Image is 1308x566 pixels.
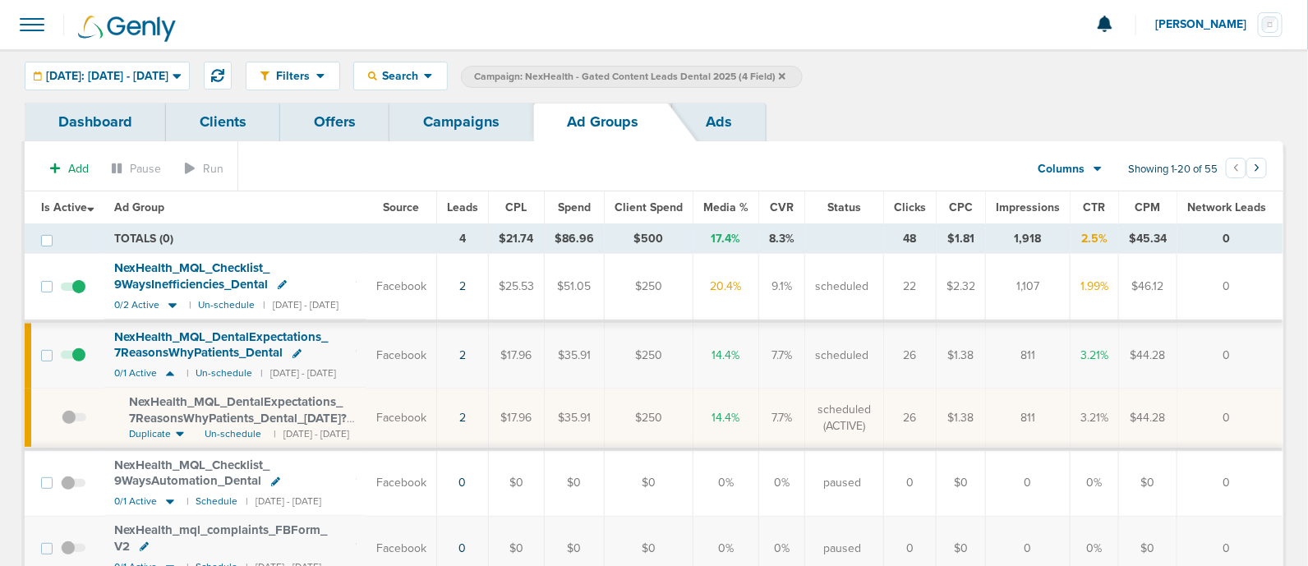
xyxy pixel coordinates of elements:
td: Facebook [366,254,437,321]
td: $1.81 [937,224,986,254]
small: | [DATE] - [DATE] [263,299,339,311]
td: $0 [489,449,545,516]
button: Go to next page [1246,158,1267,178]
td: 1.99% [1071,254,1119,321]
td: 0 [986,449,1071,516]
td: 2.5% [1071,224,1119,254]
td: 1,107 [986,254,1071,321]
td: $1.38 [937,321,986,388]
small: | [DATE] - [DATE] [274,427,349,441]
span: Impressions [996,200,1060,214]
td: $250 [605,321,693,388]
td: $1.38 [937,388,986,449]
span: paused [823,541,861,557]
td: 20.4% [693,254,759,321]
td: $35.91 [545,321,605,388]
td: 0% [693,449,759,516]
td: 7.7% [759,388,805,449]
a: 2 [459,279,466,293]
td: $0 [605,449,693,516]
td: $250 [605,388,693,449]
td: 0 [884,449,937,516]
td: 811 [986,321,1071,388]
td: 14.4% [693,388,759,449]
a: Ad Groups [533,103,672,141]
small: Un-schedule [198,299,255,311]
span: Source [384,200,420,214]
span: CPM [1135,200,1161,214]
td: $46.12 [1119,254,1177,321]
td: TOTALS (0) [104,224,437,254]
td: 7.7% [759,321,805,388]
td: 0 [1177,449,1283,516]
a: 0 [459,476,467,490]
a: Clients [166,103,280,141]
span: [PERSON_NAME] [1155,19,1258,30]
span: Status [827,200,861,214]
td: $35.91 [545,388,605,449]
button: Add [41,157,98,181]
td: 0% [759,449,805,516]
ul: Pagination [1226,160,1267,180]
td: 811 [986,388,1071,449]
td: Facebook [366,388,437,449]
td: $51.05 [545,254,605,321]
small: Schedule [196,495,237,508]
td: 14.4% [693,321,759,388]
td: scheduled (ACTIVE) [805,388,884,449]
span: [DATE]: [DATE] - [DATE] [46,71,168,82]
a: Campaigns [389,103,533,141]
span: CVR [770,200,794,214]
td: $17.96 [489,388,545,449]
span: Un-schedule [205,427,261,441]
td: 9.1% [759,254,805,321]
span: Media % [703,200,748,214]
small: | [DATE] - [DATE] [260,367,336,380]
span: 0/2 Active [114,299,159,311]
span: Spend [558,200,591,214]
span: Campaign: NexHealth - Gated Content Leads Dental 2025 (4 Field) [474,70,785,84]
span: 0/1 Active [114,367,157,380]
span: scheduled [816,347,869,364]
span: Search [377,69,424,83]
a: Dashboard [25,103,166,141]
span: NexHealth_ MQL_ Checklist_ 9WaysInefficiencies_ Dental [114,260,269,292]
img: Genly [78,16,176,42]
td: $21.74 [489,224,545,254]
span: CPC [949,200,973,214]
span: NexHealth_ MQL_ DentalExpectations_ 7ReasonsWhyPatients_ Dental_ [DATE]?id=183&cmp_ id=9658029 [129,394,347,441]
td: 0% [1071,449,1119,516]
td: 1,918 [986,224,1071,254]
span: paused [823,475,861,491]
a: Offers [280,103,389,141]
span: CTR [1084,200,1106,214]
td: 0 [1177,254,1283,321]
a: Ads [672,103,766,141]
span: Ad Group [114,200,164,214]
span: Leads [447,200,478,214]
small: | [189,299,190,311]
td: 26 [884,388,937,449]
span: NexHealth_ MQL_ DentalExpectations_ 7ReasonsWhyPatients_ Dental [114,329,328,361]
td: 0 [1177,321,1283,388]
td: 22 [884,254,937,321]
small: | [DATE] - [DATE] [246,495,321,508]
a: 0 [459,541,467,555]
td: $0 [545,449,605,516]
span: Is Active [41,200,94,214]
span: Duplicate [129,427,171,441]
a: 2 [459,348,466,362]
td: 0 [1177,224,1283,254]
span: Columns [1039,161,1085,177]
td: $86.96 [545,224,605,254]
td: 4 [437,224,489,254]
td: 0 [1177,388,1283,449]
small: Un-schedule [196,367,252,380]
span: CPL [506,200,527,214]
td: 3.21% [1071,388,1119,449]
td: $0 [1119,449,1177,516]
td: 48 [884,224,937,254]
td: $500 [605,224,693,254]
